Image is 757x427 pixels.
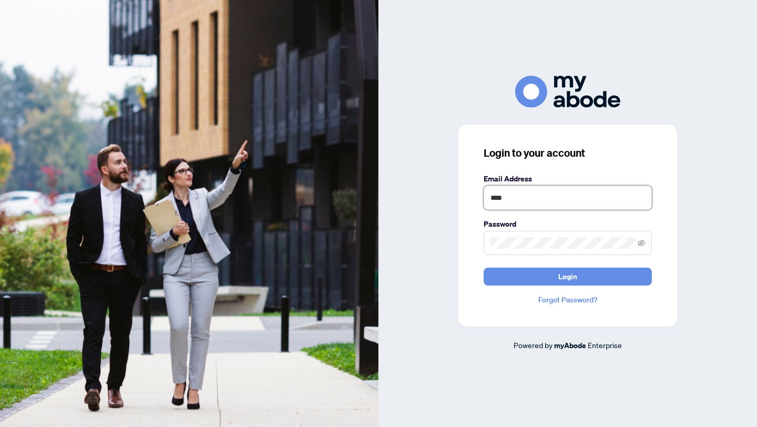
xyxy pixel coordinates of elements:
[588,340,622,350] span: Enterprise
[484,294,652,306] a: Forgot Password?
[558,268,577,285] span: Login
[514,340,553,350] span: Powered by
[484,146,652,160] h3: Login to your account
[484,268,652,286] button: Login
[484,173,652,185] label: Email Address
[515,76,620,108] img: ma-logo
[484,218,652,230] label: Password
[554,340,586,351] a: myAbode
[638,239,645,247] span: eye-invisible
